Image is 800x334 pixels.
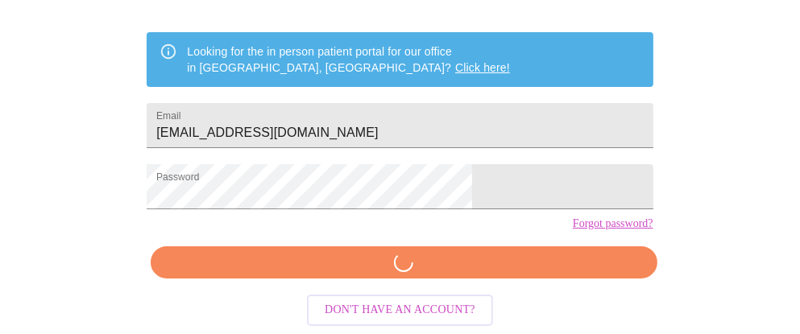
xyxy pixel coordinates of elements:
[187,37,510,82] div: Looking for the in person patient portal for our office in [GEOGRAPHIC_DATA], [GEOGRAPHIC_DATA]?
[325,300,475,320] span: Don't have an account?
[573,217,653,230] a: Forgot password?
[307,295,493,326] button: Don't have an account?
[455,61,510,74] a: Click here!
[303,302,497,315] a: Don't have an account?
